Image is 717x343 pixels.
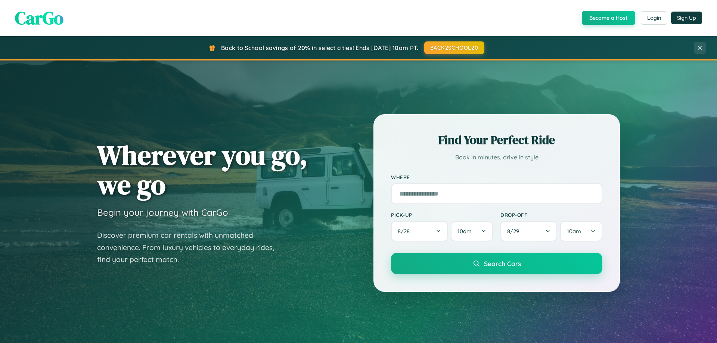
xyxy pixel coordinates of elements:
span: 10am [567,228,581,235]
h2: Find Your Perfect Ride [391,132,602,148]
span: CarGo [15,6,63,30]
label: Pick-up [391,212,493,218]
button: Search Cars [391,253,602,274]
button: 8/28 [391,221,448,241]
button: 8/29 [500,221,557,241]
button: Sign Up [671,12,702,24]
button: Login [641,11,667,25]
span: 8 / 28 [398,228,413,235]
span: 10am [457,228,472,235]
button: 10am [451,221,493,241]
label: Where [391,174,602,180]
span: Search Cars [484,259,521,268]
p: Discover premium car rentals with unmatched convenience. From luxury vehicles to everyday rides, ... [97,229,284,266]
h3: Begin your journey with CarGo [97,207,228,218]
h1: Wherever you go, we go [97,140,308,199]
p: Book in minutes, drive in style [391,152,602,163]
button: Become a Host [582,11,635,25]
span: 8 / 29 [507,228,523,235]
label: Drop-off [500,212,602,218]
button: BACK2SCHOOL20 [424,41,484,54]
span: Back to School savings of 20% in select cities! Ends [DATE] 10am PT. [221,44,418,52]
button: 10am [560,221,602,241]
